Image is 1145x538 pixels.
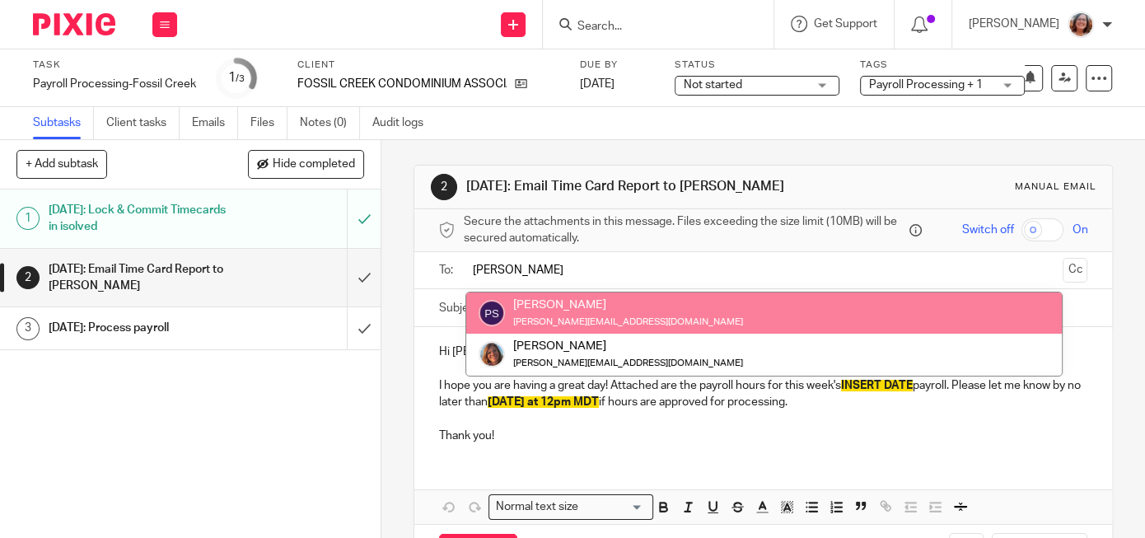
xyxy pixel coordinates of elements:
small: [PERSON_NAME][EMAIL_ADDRESS][DOMAIN_NAME] [513,358,743,367]
span: Hide completed [273,158,355,171]
h1: [DATE]: Lock & Commit Timecards in isolved [49,198,236,240]
label: Status [675,58,839,72]
div: Manual email [1014,180,1096,194]
p: [PERSON_NAME] [969,16,1059,32]
span: Payroll Processing + 1 [869,79,983,91]
p: Thank you! [439,428,1087,444]
div: Payroll Processing-Fossil Creek [33,76,196,92]
img: LB%20Reg%20Headshot%208-2-23.jpg [1068,12,1094,38]
div: 1 [228,68,245,87]
small: [PERSON_NAME][EMAIL_ADDRESS][DOMAIN_NAME] [513,317,743,326]
span: Normal text size [493,498,582,516]
label: Tags [860,58,1025,72]
p: FOSSIL CREEK CONDOMINIUM ASSOCIATION [297,76,507,92]
div: 3 [16,317,40,340]
span: Switch off [961,222,1013,238]
button: Cc [1063,258,1087,283]
p: I hope you are having a great day! Attached are the payroll hours for this week's payroll. Please... [439,377,1087,411]
h1: [DATE]: Email Time Card Report to [PERSON_NAME] [466,178,799,195]
div: 1 [16,207,40,230]
div: Search for option [488,494,653,520]
button: Hide completed [248,150,364,178]
a: Client tasks [106,107,180,139]
a: Notes (0) [300,107,360,139]
h1: [DATE]: Process payroll [49,316,236,340]
a: Emails [192,107,238,139]
a: Files [250,107,287,139]
span: INSERT DATE [841,380,913,391]
label: Client [297,58,559,72]
label: To: [439,262,457,278]
div: [PERSON_NAME] [513,297,743,313]
span: [DATE] [580,78,615,90]
div: 2 [16,266,40,289]
p: Hi [PERSON_NAME], [439,344,1087,360]
button: + Add subtask [16,150,107,178]
span: [DATE] at 12pm MDT [488,396,599,408]
div: 2 [431,174,457,200]
a: Subtasks [33,107,94,139]
img: Pixie [33,13,115,35]
label: Task [33,58,196,72]
span: Get Support [814,18,877,30]
label: Subject: [439,300,482,316]
label: Due by [580,58,654,72]
input: Search for option [584,498,643,516]
span: Secure the attachments in this message. Files exceeding the size limit (10MB) will be secured aut... [464,213,905,247]
a: Audit logs [372,107,436,139]
span: On [1072,222,1087,238]
img: svg%3E [479,300,505,326]
input: Search [576,20,724,35]
div: [PERSON_NAME] [513,338,743,354]
h1: [DATE]: Email Time Card Report to [PERSON_NAME] [49,257,236,299]
small: /3 [236,74,245,83]
img: Pam%20Photo.jpg [479,341,505,367]
span: Not started [684,79,742,91]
